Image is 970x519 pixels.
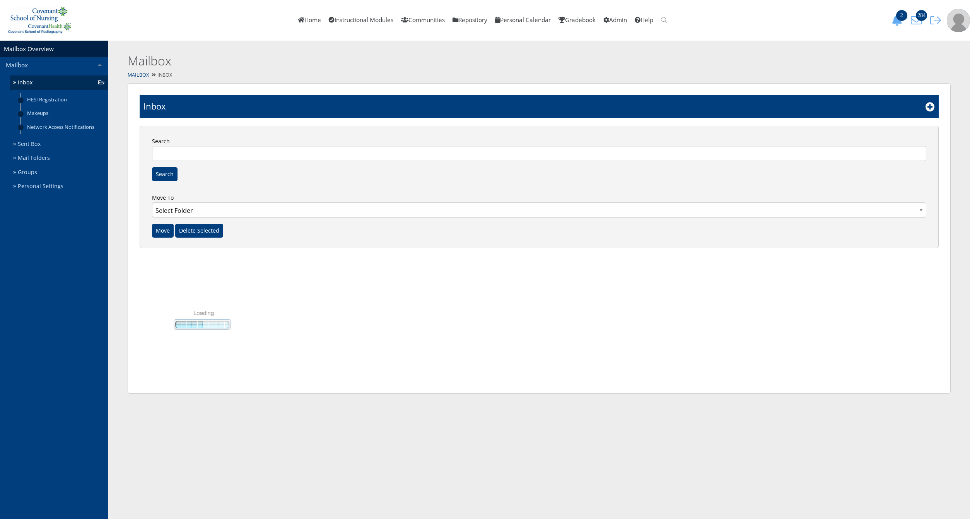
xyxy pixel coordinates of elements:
[150,136,928,161] label: Search
[10,165,108,180] a: Groups
[908,15,927,26] button: 284
[152,202,926,218] select: Move To
[108,70,970,81] div: Inbox
[21,120,108,134] a: Network Access Notifications
[926,102,935,111] i: Add New
[889,16,908,24] a: 2
[4,45,54,53] a: Mailbox Overview
[908,16,927,24] a: 284
[143,100,166,112] h1: Inbox
[10,179,108,194] a: Personal Settings
[10,75,108,90] a: Inbox
[916,10,927,21] span: 284
[21,106,108,120] a: Makeups
[889,15,908,26] button: 2
[150,193,928,224] label: Move To
[140,264,263,382] img: page_loader.gif
[896,10,907,21] span: 2
[21,93,108,106] a: HESI Registration
[128,52,760,70] h2: Mailbox
[947,9,970,32] img: user-profile-default-picture.png
[152,146,926,161] input: Search
[10,151,108,165] a: Mail Folders
[10,137,108,151] a: Sent Box
[128,72,149,78] a: Mailbox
